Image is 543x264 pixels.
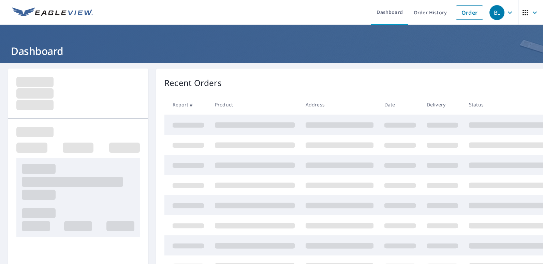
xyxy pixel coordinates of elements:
a: Order [456,5,483,20]
th: Report # [164,94,209,115]
th: Address [300,94,379,115]
p: Recent Orders [164,77,222,89]
th: Delivery [421,94,464,115]
th: Date [379,94,421,115]
th: Product [209,94,300,115]
h1: Dashboard [8,44,535,58]
img: EV Logo [12,8,93,18]
div: BL [489,5,504,20]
